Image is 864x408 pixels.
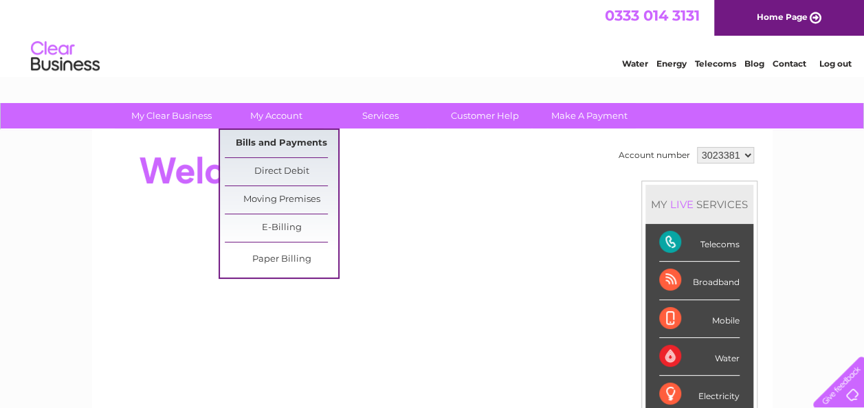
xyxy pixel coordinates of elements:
a: Water [622,58,648,69]
a: Direct Debit [225,158,338,185]
div: Water [659,338,740,376]
a: Contact [773,58,806,69]
a: Make A Payment [533,103,646,128]
td: Account number [615,144,694,167]
div: LIVE [667,198,696,211]
a: My Account [219,103,333,128]
a: Customer Help [428,103,542,128]
div: Telecoms [659,224,740,262]
a: Telecoms [695,58,736,69]
a: Paper Billing [225,246,338,273]
a: Bills and Payments [225,130,338,157]
a: Blog [744,58,764,69]
a: Services [324,103,437,128]
a: Log out [819,58,851,69]
a: E-Billing [225,214,338,242]
div: Mobile [659,300,740,338]
a: My Clear Business [115,103,228,128]
div: MY SERVICES [645,185,753,224]
img: logo.png [30,36,100,78]
a: 0333 014 3131 [605,7,700,24]
a: Energy [656,58,687,69]
div: Broadband [659,262,740,299]
div: Clear Business is a trading name of Verastar Limited (registered in [GEOGRAPHIC_DATA] No. 3667643... [108,8,757,67]
a: Moving Premises [225,186,338,214]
